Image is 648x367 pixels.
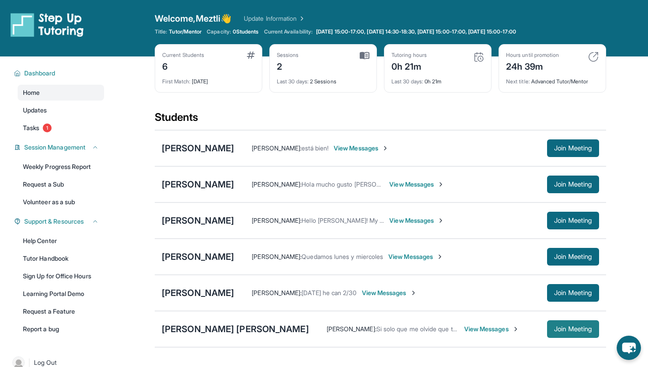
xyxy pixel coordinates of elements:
[21,217,99,226] button: Support & Resources
[334,144,389,153] span: View Messages
[23,106,47,115] span: Updates
[233,28,259,35] span: 0 Students
[155,110,606,130] div: Students
[23,124,39,132] span: Tasks
[506,59,559,73] div: 24h 39m
[547,248,599,266] button: Join Meeting
[554,290,592,296] span: Join Meeting
[155,28,167,35] span: Title:
[24,69,56,78] span: Dashboard
[391,78,423,85] span: Last 30 days :
[554,182,592,187] span: Join Meeting
[207,28,231,35] span: Capacity:
[247,52,255,59] img: card
[24,217,84,226] span: Support & Resources
[554,326,592,332] span: Join Meeting
[360,52,369,60] img: card
[389,216,444,225] span: View Messages
[547,320,599,338] button: Join Meeting
[18,303,104,319] a: Request a Feature
[506,52,559,59] div: Hours until promotion
[554,254,592,259] span: Join Meeting
[437,217,444,224] img: Chevron-Right
[547,212,599,229] button: Join Meeting
[327,325,376,333] span: [PERSON_NAME] :
[18,176,104,192] a: Request a Sub
[297,14,305,23] img: Chevron Right
[554,146,592,151] span: Join Meeting
[277,52,299,59] div: Sessions
[18,233,104,249] a: Help Center
[24,143,86,152] span: Session Management
[436,253,443,260] img: Chevron-Right
[252,253,302,260] span: [PERSON_NAME] :
[162,52,204,59] div: Current Students
[162,178,234,191] div: [PERSON_NAME]
[18,85,104,101] a: Home
[547,139,599,157] button: Join Meeting
[410,289,417,296] img: Chevron-Right
[18,286,104,302] a: Learning Portal Demo
[389,180,444,189] span: View Messages
[155,12,231,25] span: Welcome, Meztli 👋
[162,323,309,335] div: [PERSON_NAME] [PERSON_NAME]
[21,69,99,78] button: Dashboard
[23,88,40,97] span: Home
[391,73,484,85] div: 0h 21m
[314,28,518,35] a: [DATE] 15:00-17:00, [DATE] 14:30-18:30, [DATE] 15:00-17:00, [DATE] 15:00-17:00
[302,180,572,188] span: Hola mucho gusto [PERSON_NAME] sale de la escuela alas 3 40. Creo q ese horario no se podrá
[506,78,530,85] span: Next title :
[554,218,592,223] span: Join Meeting
[264,28,313,35] span: Current Availability:
[162,78,190,85] span: First Match :
[11,12,84,37] img: logo
[302,253,383,260] span: Quedamos lunes y miercoles
[162,251,234,263] div: [PERSON_NAME]
[252,217,302,224] span: [PERSON_NAME] :
[162,214,234,227] div: [PERSON_NAME]
[464,325,519,333] span: View Messages
[244,14,305,23] a: Update Information
[547,176,599,193] button: Join Meeting
[588,52,599,62] img: card
[362,288,417,297] span: View Messages
[277,73,369,85] div: 2 Sessions
[21,143,99,152] button: Session Management
[18,268,104,284] a: Sign Up for Office Hours
[391,52,427,59] div: Tutoring hours
[162,59,204,73] div: 6
[388,252,443,261] span: View Messages
[18,194,104,210] a: Volunteer as a sub
[277,78,309,85] span: Last 30 days :
[252,144,302,152] span: [PERSON_NAME] :
[34,358,57,367] span: Log Out
[391,59,427,73] div: 0h 21m
[302,289,356,296] span: [DATE] he can 2/30
[382,145,389,152] img: Chevron-Right
[162,73,255,85] div: [DATE]
[169,28,201,35] span: Tutor/Mentor
[506,73,599,85] div: Advanced Tutor/Mentor
[18,102,104,118] a: Updates
[162,142,234,154] div: [PERSON_NAME]
[18,251,104,266] a: Tutor Handbook
[547,284,599,302] button: Join Meeting
[316,28,516,35] span: [DATE] 15:00-17:00, [DATE] 14:30-18:30, [DATE] 15:00-17:00, [DATE] 15:00-17:00
[437,181,444,188] img: Chevron-Right
[302,144,328,152] span: está bien!
[473,52,484,62] img: card
[512,326,519,333] img: Chevron-Right
[18,120,104,136] a: Tasks1
[617,336,641,360] button: chat-button
[277,59,299,73] div: 2
[43,124,52,132] span: 1
[18,321,104,337] a: Report a bug
[162,287,234,299] div: [PERSON_NAME]
[252,289,302,296] span: [PERSON_NAME] :
[252,180,302,188] span: [PERSON_NAME] :
[18,159,104,175] a: Weekly Progress Report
